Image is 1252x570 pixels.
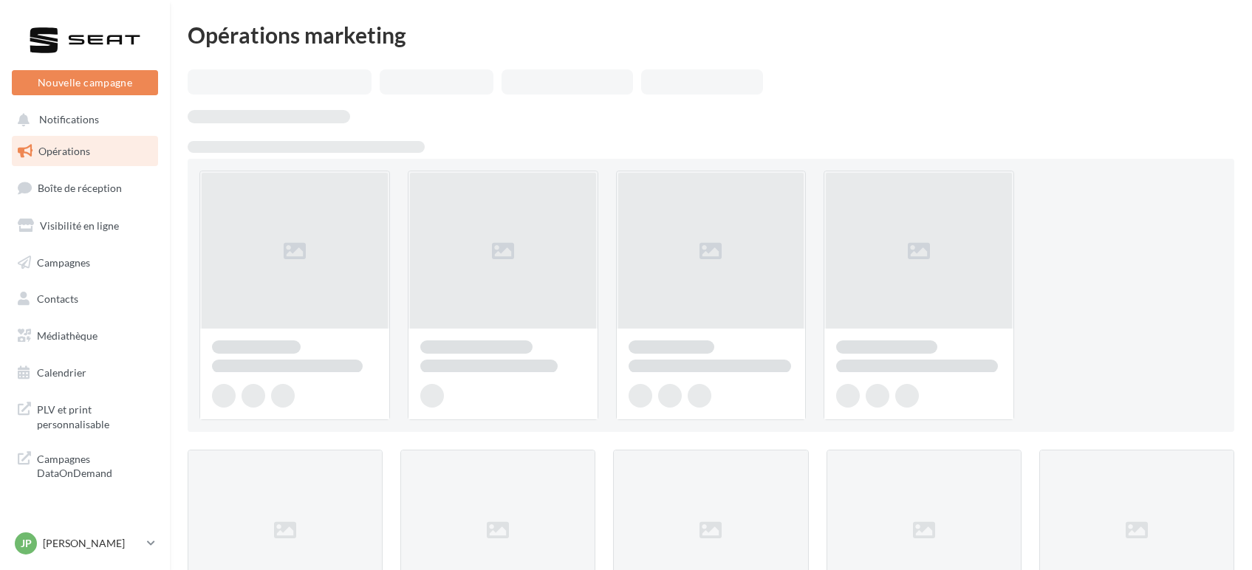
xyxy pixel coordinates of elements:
span: Boîte de réception [38,182,122,194]
a: Calendrier [9,357,161,388]
a: Boîte de réception [9,172,161,204]
a: Contacts [9,284,161,315]
div: Opérations marketing [188,24,1234,46]
span: Campagnes DataOnDemand [37,449,152,481]
span: Campagnes [37,255,90,268]
a: Opérations [9,136,161,167]
span: PLV et print personnalisable [37,399,152,431]
button: Nouvelle campagne [12,70,158,95]
span: Visibilité en ligne [40,219,119,232]
a: Campagnes [9,247,161,278]
span: JP [21,536,32,551]
a: PLV et print personnalisable [9,394,161,437]
span: Calendrier [37,366,86,379]
a: Campagnes DataOnDemand [9,443,161,487]
span: Médiathèque [37,329,98,342]
span: Contacts [37,292,78,305]
a: Visibilité en ligne [9,210,161,241]
p: [PERSON_NAME] [43,536,141,551]
a: JP [PERSON_NAME] [12,529,158,557]
a: Médiathèque [9,320,161,351]
span: Opérations [38,145,90,157]
span: Notifications [39,114,99,126]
